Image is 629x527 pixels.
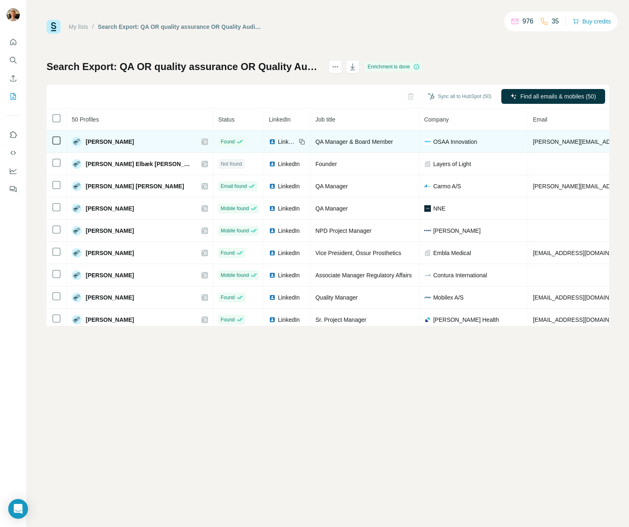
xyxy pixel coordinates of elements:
span: LinkedIn [278,293,300,302]
span: Email found [221,183,247,190]
span: Layers of Light [433,160,471,168]
span: [PERSON_NAME] [86,271,134,279]
span: Carmo A/S [433,182,461,190]
img: LinkedIn logo [269,272,276,279]
span: [PERSON_NAME] [86,204,134,213]
img: LinkedIn logo [269,161,276,167]
span: Founder [316,161,337,167]
span: Mobilex A/S [433,293,464,302]
img: LinkedIn logo [269,138,276,145]
span: Mobile found [221,227,249,234]
img: Avatar [72,226,82,236]
span: [PERSON_NAME] [86,227,134,235]
span: Mobile found [221,205,249,212]
span: Found [221,316,235,323]
span: LinkedIn [278,160,300,168]
span: Found [221,294,235,301]
span: 50 Profiles [72,116,99,123]
span: Found [221,138,235,145]
button: Buy credits [573,16,611,27]
span: LinkedIn [278,204,300,213]
img: Avatar [72,159,82,169]
button: Search [7,53,20,68]
img: Avatar [72,270,82,280]
span: Vice President, Össur Prosthetics [316,250,401,256]
span: LinkedIn [278,271,300,279]
span: Mobile found [221,272,249,279]
span: Found [221,249,235,257]
img: Avatar [7,8,20,21]
span: [PERSON_NAME] [433,227,481,235]
p: 976 [522,16,533,26]
span: [PERSON_NAME] [86,249,134,257]
img: Avatar [72,248,82,258]
button: Quick start [7,35,20,49]
img: LinkedIn logo [269,316,276,323]
span: Associate Manager Regulatory Affairs [316,272,412,279]
span: LinkedIn [269,116,291,123]
span: Email [533,116,547,123]
button: Use Surfe API [7,145,20,160]
span: [PERSON_NAME] [86,293,134,302]
button: Use Surfe on LinkedIn [7,127,20,142]
img: company-logo [424,183,431,190]
a: My lists [69,23,88,30]
button: Find all emails & mobiles (50) [501,89,605,104]
span: [PERSON_NAME] [86,138,134,146]
img: Avatar [72,315,82,325]
img: LinkedIn logo [269,205,276,212]
button: Feedback [7,182,20,197]
img: company-logo [424,138,431,145]
img: LinkedIn logo [269,227,276,234]
img: Avatar [72,137,82,147]
span: Not found [221,160,242,168]
button: actions [329,60,342,73]
span: LinkedIn [278,227,300,235]
img: LinkedIn logo [269,250,276,256]
span: Job title [316,116,335,123]
span: NPD Project Manager [316,227,372,234]
img: company-logo [424,230,431,231]
span: QA Manager [316,183,348,190]
img: Avatar [72,293,82,302]
span: [PERSON_NAME] [86,316,134,324]
img: Surfe Logo [47,20,61,34]
img: LinkedIn logo [269,294,276,301]
span: Find all emails & mobiles (50) [520,92,596,101]
span: Status [218,116,235,123]
button: My lists [7,89,20,104]
span: QA Manager & Board Member [316,138,393,145]
p: 35 [552,16,559,26]
li: / [92,23,94,31]
img: company-logo [424,294,431,301]
span: LinkedIn [278,316,300,324]
span: NNE [433,204,446,213]
button: Enrich CSV [7,71,20,86]
span: QA Manager [316,205,348,212]
span: OSAA Innovation [433,138,477,146]
div: Open Intercom Messenger [8,499,28,519]
span: Embla Medical [433,249,471,257]
h1: Search Export: QA OR quality assurance OR Quality Audit OR Audit OR RA OR Regulatory affairs OR D... [47,60,321,73]
span: [PERSON_NAME] Health [433,316,499,324]
span: Contura International [433,271,487,279]
img: Avatar [72,204,82,213]
span: [PERSON_NAME] Elbæk [PERSON_NAME] [86,160,193,168]
img: LinkedIn logo [269,183,276,190]
span: LinkedIn [278,138,296,146]
img: Avatar [72,181,82,191]
img: company-logo [424,272,431,279]
button: Dashboard [7,164,20,178]
img: company-logo [424,205,431,212]
div: Search Export: QA OR quality assurance OR Quality Audit OR Audit OR RA OR Regulatory affairs OR D... [98,23,262,31]
span: LinkedIn [278,249,300,257]
span: LinkedIn [278,182,300,190]
span: [PERSON_NAME] [PERSON_NAME] [86,182,184,190]
span: Sr. Project Manager [316,316,367,323]
span: Company [424,116,449,123]
button: Sync all to HubSpot (50) [422,90,497,103]
div: Enrichment is done [365,62,422,72]
span: Quality Manager [316,294,358,301]
img: company-logo [424,316,431,323]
